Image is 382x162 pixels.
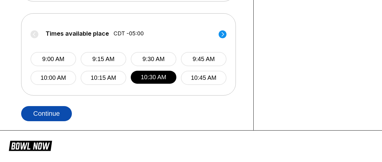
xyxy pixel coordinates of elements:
button: 10:00 AM [30,71,76,85]
button: 9:15 AM [81,52,126,66]
span: CDT -05:00 [114,30,144,37]
button: 10:30 AM [131,71,176,84]
button: 9:30 AM [131,52,176,66]
button: 9:00 AM [30,52,76,66]
button: Continue [21,106,72,121]
span: Times available place [46,30,109,37]
button: 9:45 AM [181,52,226,66]
button: 10:45 AM [181,71,226,85]
button: 10:15 AM [81,71,126,85]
